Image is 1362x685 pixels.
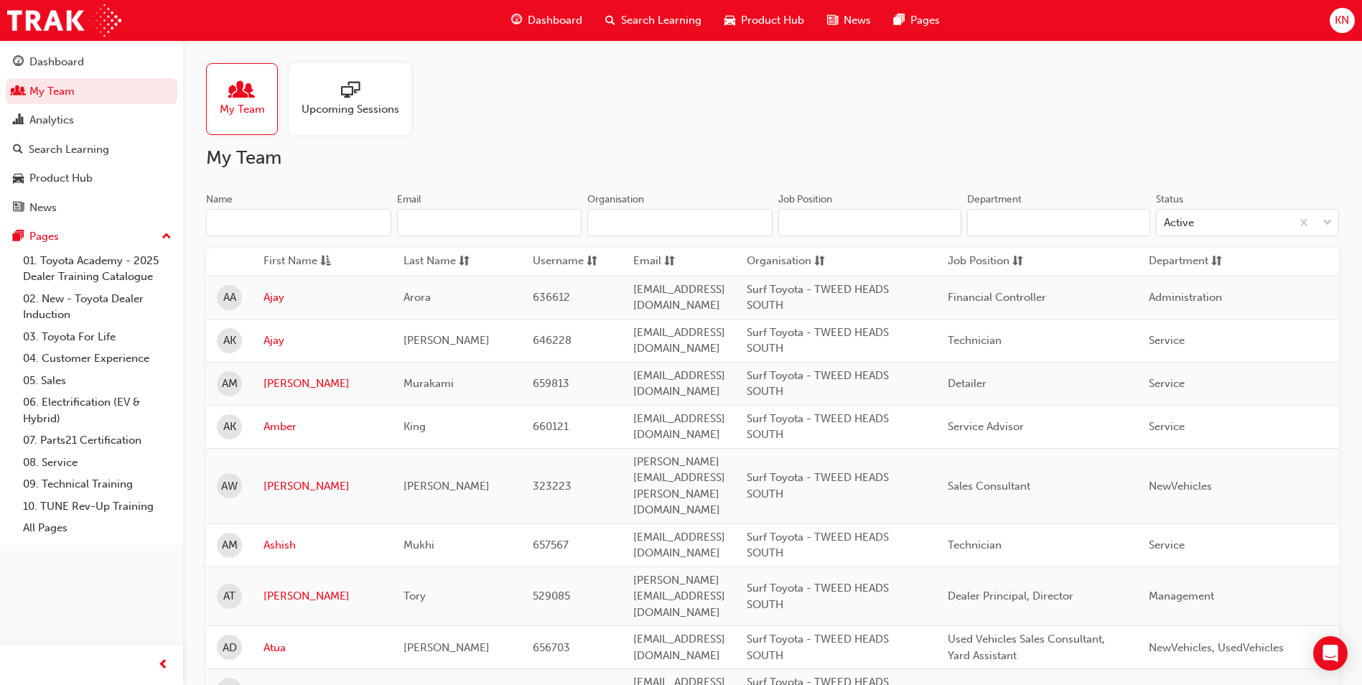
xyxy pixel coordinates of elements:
[967,192,1022,207] div: Department
[404,539,434,551] span: Mukhi
[263,376,382,392] a: [PERSON_NAME]
[814,253,825,271] span: sorting-icon
[778,192,832,207] div: Job Position
[778,209,961,236] input: Job Position
[206,192,233,207] div: Name
[341,81,360,101] span: sessionType_ONLINE_URL-icon
[404,253,456,271] span: Last Name
[533,539,569,551] span: 657567
[1149,480,1212,493] span: NewVehicles
[1323,214,1333,233] span: down-icon
[29,141,109,158] div: Search Learning
[587,253,597,271] span: sorting-icon
[17,452,177,474] a: 08. Service
[633,253,661,271] span: Email
[1149,539,1185,551] span: Service
[223,289,236,306] span: AA
[263,537,382,554] a: Ashish
[404,420,426,433] span: King
[533,641,570,654] span: 656703
[29,112,74,129] div: Analytics
[206,146,1339,169] h2: My Team
[533,480,572,493] span: 323223
[6,78,177,105] a: My Team
[747,369,889,399] span: Surf Toyota - TWEED HEADS SOUTH
[220,101,265,118] span: My Team
[1330,8,1355,33] button: KN
[13,85,24,98] span: people-icon
[7,4,121,37] a: Trak
[6,107,177,134] a: Analytics
[459,253,470,271] span: sorting-icon
[587,209,773,236] input: Organisation
[13,114,24,127] span: chart-icon
[397,192,421,207] div: Email
[302,101,399,118] span: Upcoming Sessions
[13,144,23,157] span: search-icon
[948,590,1073,602] span: Dealer Principal, Director
[404,641,490,654] span: [PERSON_NAME]
[664,253,675,271] span: sorting-icon
[13,202,24,215] span: news-icon
[948,480,1030,493] span: Sales Consultant
[713,6,816,35] a: car-iconProduct Hub
[533,334,572,347] span: 646228
[621,12,701,29] span: Search Learning
[17,326,177,348] a: 03. Toyota For Life
[6,46,177,223] button: DashboardMy TeamAnalyticsSearch LearningProduct HubNews
[17,391,177,429] a: 06. Electrification (EV & Hybrid)
[882,6,951,35] a: pages-iconPages
[1149,590,1214,602] span: Management
[747,531,889,560] span: Surf Toyota - TWEED HEADS SOUTH
[223,332,236,349] span: AK
[6,223,177,250] button: Pages
[948,253,1027,271] button: Job Positionsorting-icon
[816,6,882,35] a: news-iconNews
[533,291,570,304] span: 636612
[1149,253,1208,271] span: Department
[948,420,1024,433] span: Service Advisor
[1012,253,1023,271] span: sorting-icon
[13,172,24,185] span: car-icon
[1149,641,1284,654] span: NewVehicles, UsedVehicles
[404,377,454,390] span: Murakami
[29,170,93,187] div: Product Hub
[633,253,712,271] button: Emailsorting-icon
[17,473,177,495] a: 09. Technical Training
[404,480,490,493] span: [PERSON_NAME]
[633,531,725,560] span: [EMAIL_ADDRESS][DOMAIN_NAME]
[289,63,423,135] a: Upcoming Sessions
[747,633,889,662] span: Surf Toyota - TWEED HEADS SOUTH
[533,377,569,390] span: 659813
[17,517,177,539] a: All Pages
[528,12,582,29] span: Dashboard
[6,195,177,221] a: News
[17,348,177,370] a: 04. Customer Experience
[747,412,889,442] span: Surf Toyota - TWEED HEADS SOUTH
[221,478,238,495] span: AW
[948,633,1105,662] span: Used Vehicles Sales Consultant, Yard Assistant
[29,200,57,216] div: News
[158,656,169,674] span: prev-icon
[633,283,725,312] span: [EMAIL_ADDRESS][DOMAIN_NAME]
[223,419,236,435] span: AK
[747,326,889,355] span: Surf Toyota - TWEED HEADS SOUTH
[263,640,382,656] a: Atua
[533,420,569,433] span: 660121
[13,230,24,243] span: pages-icon
[263,253,317,271] span: First Name
[17,429,177,452] a: 07. Parts21 Certification
[6,136,177,163] a: Search Learning
[747,582,889,611] span: Surf Toyota - TWEED HEADS SOUTH
[1149,334,1185,347] span: Service
[827,11,838,29] span: news-icon
[633,326,725,355] span: [EMAIL_ADDRESS][DOMAIN_NAME]
[6,49,177,75] a: Dashboard
[724,11,735,29] span: car-icon
[747,253,826,271] button: Organisationsorting-icon
[263,588,382,605] a: [PERSON_NAME]
[747,253,811,271] span: Organisation
[13,56,24,69] span: guage-icon
[404,334,490,347] span: [PERSON_NAME]
[533,253,584,271] span: Username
